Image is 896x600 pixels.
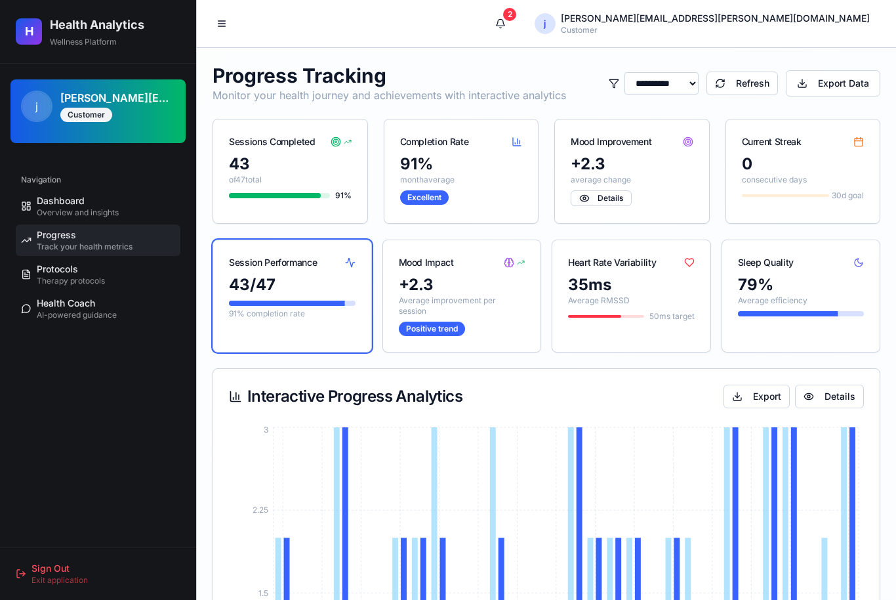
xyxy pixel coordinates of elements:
[832,190,864,201] span: 30d goal
[399,295,525,316] p: Average improvement per session
[400,175,523,185] p: month average
[335,190,352,201] span: 91 %
[400,154,523,175] div: 91 %
[37,276,105,286] span: Therapy protocols
[786,70,880,96] button: Export Data
[16,190,180,222] a: DashboardOverview and insights
[571,135,651,148] div: Mood Improvement
[25,22,33,41] span: H
[16,259,180,290] a: ProtocolsTherapy protocols
[723,385,790,408] button: Export
[568,295,695,306] p: Average RMSSD
[50,16,180,34] a: Health Analytics
[229,274,356,295] div: 43 / 47
[37,310,117,320] span: AI-powered guidance
[795,385,864,408] button: Details
[60,90,175,106] h3: [PERSON_NAME][EMAIL_ADDRESS][PERSON_NAME][DOMAIN_NAME]
[37,207,119,218] span: Overview and insights
[253,505,268,515] tspan: 2.25
[571,190,632,206] button: Details
[503,8,516,21] div: 2
[37,297,95,310] span: Health Coach
[229,256,317,269] div: Session Performance
[229,175,352,185] p: of 47 total
[37,228,76,242] span: Progress
[22,92,51,121] span: j
[37,263,78,276] span: Protocols
[571,175,693,185] p: average change
[742,175,865,185] p: consecutive days
[264,425,268,435] tspan: 3
[649,311,695,322] span: 50ms target
[399,322,465,336] div: Positive trend
[571,154,693,175] div: + 2.3
[213,87,566,103] p: Monitor your health journey and achievements with interactive analytics
[738,274,865,295] div: 79 %
[229,135,316,148] div: Sessions Completed
[229,154,352,175] div: 43
[568,256,656,269] div: Heart Rate Variability
[31,562,70,575] span: Sign Out
[742,154,865,175] div: 0
[400,135,469,148] div: Completion Rate
[37,194,85,207] span: Dashboard
[561,12,870,25] div: [PERSON_NAME][EMAIL_ADDRESS][PERSON_NAME][DOMAIN_NAME]
[229,389,462,404] div: Interactive Progress Analytics
[561,25,870,35] div: Customer
[37,242,132,252] span: Track your health metrics
[50,37,180,47] p: Wellness Platform
[16,293,180,324] a: Health CoachAI-powered guidance
[258,588,268,598] tspan: 1.5
[535,13,556,34] span: j
[400,190,449,205] div: Excellent
[399,274,525,295] div: + 2.3
[16,225,180,256] a: ProgressTrack your health metrics
[738,256,794,269] div: Sleep Quality
[399,256,454,269] div: Mood Impact
[16,18,42,45] a: H
[706,72,778,95] button: Refresh
[60,108,112,122] div: Customer
[738,295,865,306] p: Average efficiency
[31,575,88,586] span: Exit application
[487,11,514,37] button: 2
[229,309,356,319] p: 91 % completion rate
[10,558,186,589] button: Sign OutExit application
[213,64,566,87] h1: Progress Tracking
[742,135,802,148] div: Current Streak
[524,11,880,37] button: j[PERSON_NAME][EMAIL_ADDRESS][PERSON_NAME][DOMAIN_NAME]Customer
[16,169,180,190] div: Navigation
[568,274,695,295] div: 35 ms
